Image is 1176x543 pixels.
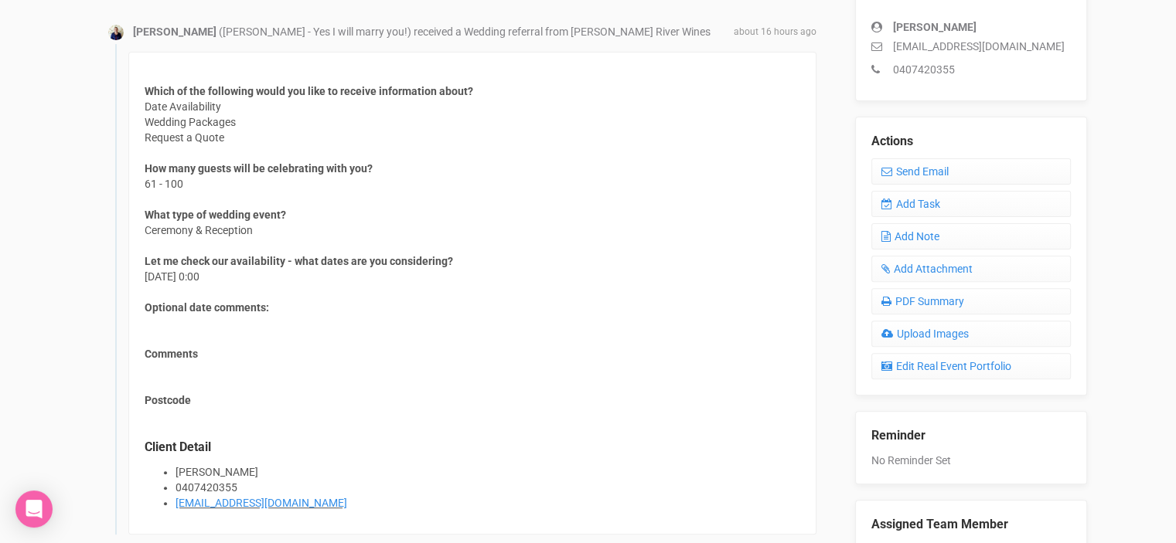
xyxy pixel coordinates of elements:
[893,21,977,33] strong: [PERSON_NAME]
[871,427,1071,445] legend: Reminder
[108,25,124,40] img: open-uri20200401-4-bba0o7
[145,255,453,267] strong: Let me check our availability - what dates are you considering?
[871,412,1071,468] div: No Reminder Set
[871,256,1071,282] a: Add Attachment
[871,133,1071,151] legend: Actions
[145,207,286,238] span: Ceremony & Reception
[145,348,198,360] strong: Comments
[145,439,800,456] legend: Client Detail
[871,288,1071,314] a: PDF Summary
[871,158,1071,185] a: Send Email
[133,25,216,38] strong: [PERSON_NAME]
[871,223,1071,249] a: Add Note
[219,25,711,38] span: ([PERSON_NAME] - Yes I will marry you!) received a Wedding referral from [PERSON_NAME] River Wines
[145,209,286,221] strong: What type of wedding event?
[145,301,269,314] strong: Optional date comments:
[871,191,1071,217] a: Add Task
[145,161,373,192] span: 61 - 100
[145,162,373,175] strong: How many guests will be celebrating with you?
[734,25,816,39] span: about 16 hours ago
[871,516,1071,534] legend: Assigned Team Member
[176,480,800,495] li: 0407420355
[145,85,473,97] strong: Which of the following would you like to receive information about?
[176,464,800,480] li: [PERSON_NAME]
[871,321,1071,347] a: Upload Images
[145,83,473,114] span: Date Availability
[176,497,347,509] a: [EMAIL_ADDRESS][DOMAIN_NAME]
[128,52,816,535] div: Wedding Packages Request a Quote [DATE] 0:00
[871,353,1071,379] a: Edit Real Event Portfolio
[145,394,191,406] strong: Postcode
[15,490,53,528] div: Open Intercom Messenger
[871,62,1071,77] p: 0407420355
[871,39,1071,54] p: [EMAIL_ADDRESS][DOMAIN_NAME]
